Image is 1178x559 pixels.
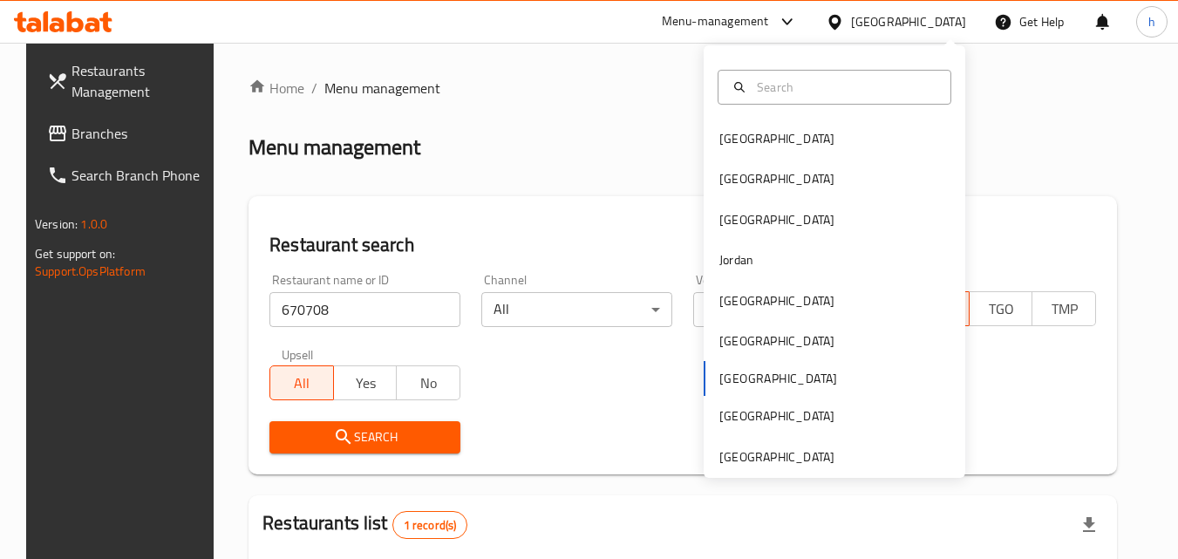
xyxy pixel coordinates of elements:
[719,447,834,467] div: [GEOGRAPHIC_DATA]
[969,291,1033,326] button: TGO
[71,60,209,102] span: Restaurants Management
[71,123,209,144] span: Branches
[393,517,467,534] span: 1 record(s)
[719,291,834,310] div: [GEOGRAPHIC_DATA]
[283,426,446,448] span: Search
[324,78,440,99] span: Menu management
[851,12,966,31] div: [GEOGRAPHIC_DATA]
[392,511,468,539] div: Total records count
[333,365,398,400] button: Yes
[311,78,317,99] li: /
[719,406,834,426] div: [GEOGRAPHIC_DATA]
[396,365,460,400] button: No
[750,78,940,97] input: Search
[269,292,460,327] input: Search for restaurant name or ID..
[269,421,460,453] button: Search
[1032,291,1096,326] button: TMP
[35,213,78,235] span: Version:
[481,292,672,327] div: All
[249,78,304,99] a: Home
[269,232,1096,258] h2: Restaurant search
[404,371,453,396] span: No
[249,78,1117,99] nav: breadcrumb
[35,260,146,283] a: Support.OpsPlatform
[719,250,753,269] div: Jordan
[719,129,834,148] div: [GEOGRAPHIC_DATA]
[277,371,327,396] span: All
[33,50,223,112] a: Restaurants Management
[1068,504,1110,546] div: Export file
[249,133,420,161] h2: Menu management
[719,210,834,229] div: [GEOGRAPHIC_DATA]
[1148,12,1155,31] span: h
[35,242,115,265] span: Get support on:
[977,297,1026,322] span: TGO
[282,348,314,360] label: Upsell
[341,371,391,396] span: Yes
[269,365,334,400] button: All
[71,165,209,186] span: Search Branch Phone
[33,112,223,154] a: Branches
[719,169,834,188] div: [GEOGRAPHIC_DATA]
[1039,297,1089,322] span: TMP
[662,11,769,32] div: Menu-management
[693,292,884,327] div: All
[719,331,834,351] div: [GEOGRAPHIC_DATA]
[262,510,467,539] h2: Restaurants list
[33,154,223,196] a: Search Branch Phone
[80,213,107,235] span: 1.0.0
